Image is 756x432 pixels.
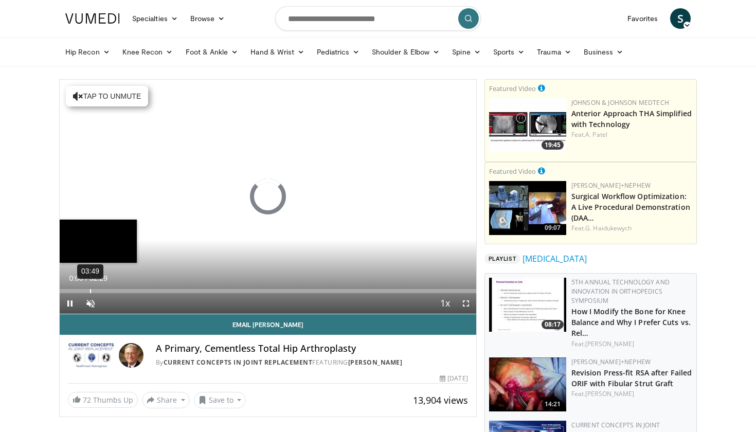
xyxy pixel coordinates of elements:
a: 19:45 [489,98,566,152]
a: [PERSON_NAME] [585,339,634,348]
small: Featured Video [489,84,536,93]
a: Current Concepts in Joint Replacement [164,358,313,367]
a: Hip Recon [59,42,116,62]
button: Playback Rate [435,293,456,314]
div: Feat. [571,339,692,349]
button: Fullscreen [456,293,476,314]
div: Feat. [571,389,692,399]
a: [PERSON_NAME]+Nephew [571,357,651,366]
img: 6210d4b6-b1e2-4c53-b60e-c9e1e9325557.150x105_q85_crop-smart_upscale.jpg [489,278,566,332]
a: Specialties [126,8,184,29]
a: Johnson & Johnson MedTech [571,98,669,107]
span: 09:07 [542,223,564,232]
a: Trauma [531,42,578,62]
a: 72 Thumbs Up [68,392,138,408]
a: Shoulder & Elbow [366,42,446,62]
img: 99999c55-6601-4c66-99ba-9920328285e9.150x105_q85_crop-smart_upscale.jpg [489,357,566,411]
button: Share [142,392,190,408]
button: Save to [194,392,246,408]
a: 5th Annual Technology and Innovation in Orthopedics Symposium [571,278,670,305]
button: Unmute [80,293,101,314]
img: Current Concepts in Joint Replacement [68,343,115,368]
span: 19:45 [542,140,564,150]
a: Foot & Ankle [179,42,245,62]
a: Email [PERSON_NAME] [60,314,476,335]
span: 72 [83,395,91,405]
div: Feat. [571,224,692,233]
img: bcfc90b5-8c69-4b20-afee-af4c0acaf118.150x105_q85_crop-smart_upscale.jpg [489,181,566,235]
img: VuMedi Logo [65,13,120,24]
h4: A Primary, Cementless Total Hip Arthroplasty [156,343,468,354]
div: Feat. [571,130,692,139]
img: 06bb1c17-1231-4454-8f12-6191b0b3b81a.150x105_q85_crop-smart_upscale.jpg [489,98,566,152]
div: By FEATURING [156,358,468,367]
a: How I Modify the Bone for Knee Balance and Why I Prefer Cuts vs. Rel… [571,307,691,338]
video-js: Video Player [60,80,476,314]
a: G. Haidukewych [585,224,632,232]
a: Hand & Wrist [244,42,311,62]
a: [PERSON_NAME] [585,389,634,398]
span: 08:17 [542,320,564,329]
div: [DATE] [440,374,467,383]
a: Favorites [621,8,664,29]
button: Pause [60,293,80,314]
span: Playlist [484,254,520,264]
a: 08:17 [489,278,566,332]
img: Avatar [119,343,143,368]
a: [PERSON_NAME] [348,358,403,367]
a: Revision Press-fit RSA after Failed ORIF with Fibular Strut Graft [571,368,692,388]
a: Knee Recon [116,42,179,62]
a: Spine [446,42,487,62]
a: 14:21 [489,357,566,411]
span: 13,904 views [413,394,468,406]
small: Featured Video [489,167,536,176]
a: [PERSON_NAME]+Nephew [571,181,651,190]
a: 09:07 [489,181,566,235]
a: Surgical Workflow Optimization: A Live Procedural Demonstration (DAA… [571,191,690,223]
a: Sports [487,42,531,62]
a: Browse [184,8,231,29]
a: S [670,8,691,29]
span: 0:00 [69,274,83,282]
button: Tap to unmute [66,86,148,106]
span: 52:29 [89,274,107,282]
span: / [85,274,87,282]
a: A. Patel [585,130,607,139]
input: Search topics, interventions [275,6,481,31]
div: Progress Bar [60,289,476,293]
a: Anterior Approach THA Simplified with Technology [571,109,692,129]
a: Business [578,42,630,62]
a: [MEDICAL_DATA] [523,253,587,265]
a: Pediatrics [311,42,366,62]
span: 14:21 [542,400,564,409]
